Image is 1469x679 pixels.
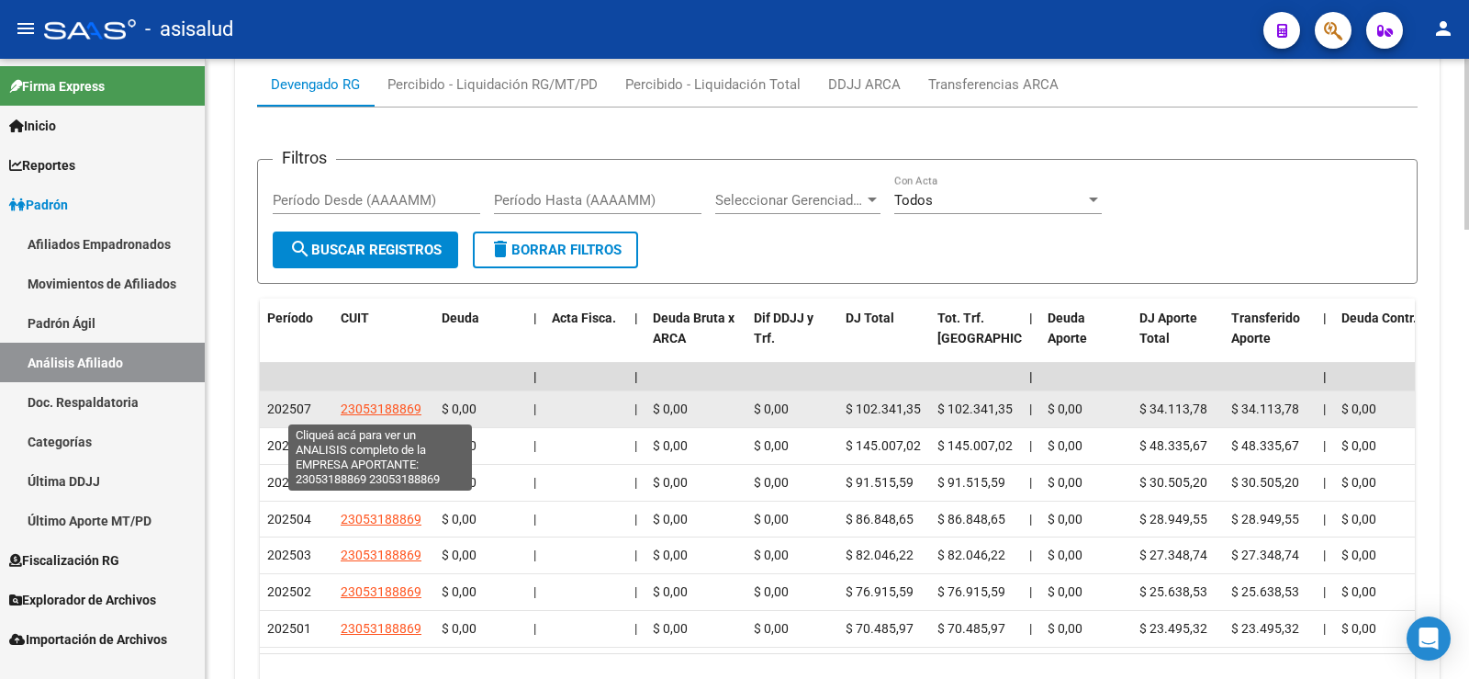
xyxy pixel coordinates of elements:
[9,76,105,96] span: Firma Express
[442,475,477,490] span: $ 0,00
[552,311,616,325] span: Acta Fisca.
[653,548,688,562] span: $ 0,00
[1231,475,1299,490] span: $ 30.505,20
[634,369,638,384] span: |
[1029,512,1032,526] span: |
[1048,584,1082,599] span: $ 0,00
[634,584,637,599] span: |
[533,512,536,526] span: |
[634,475,637,490] span: |
[387,74,598,95] div: Percibido - Liquidación RG/MT/PD
[267,311,313,325] span: Período
[1231,584,1299,599] span: $ 25.638,53
[1048,475,1082,490] span: $ 0,00
[754,311,813,346] span: Dif DDJJ y Trf.
[341,512,421,526] span: 23053188869
[1323,369,1327,384] span: |
[846,621,914,636] span: $ 70.485,97
[442,584,477,599] span: $ 0,00
[1323,475,1326,490] span: |
[442,621,477,636] span: $ 0,00
[1407,617,1451,661] div: Open Intercom Messenger
[341,548,421,562] span: 23053188869
[489,238,511,260] mat-icon: delete
[1323,584,1326,599] span: |
[1139,621,1207,636] span: $ 23.495,32
[1048,311,1087,346] span: Deuda Aporte
[1139,475,1207,490] span: $ 30.505,20
[937,584,1005,599] span: $ 76.915,59
[1323,548,1326,562] span: |
[267,438,311,453] span: 202506
[1029,584,1032,599] span: |
[754,402,789,416] span: $ 0,00
[1341,475,1376,490] span: $ 0,00
[1323,621,1326,636] span: |
[533,438,536,453] span: |
[634,402,637,416] span: |
[1029,311,1033,325] span: |
[1231,311,1300,346] span: Transferido Aporte
[1029,438,1032,453] span: |
[533,621,536,636] span: |
[1341,438,1376,453] span: $ 0,00
[442,438,477,453] span: $ 0,00
[653,475,688,490] span: $ 0,00
[653,438,688,453] span: $ 0,00
[754,438,789,453] span: $ 0,00
[9,195,68,215] span: Padrón
[1139,311,1197,346] span: DJ Aporte Total
[1231,621,1299,636] span: $ 23.495,32
[1048,512,1082,526] span: $ 0,00
[473,232,638,268] button: Borrar Filtros
[937,621,1005,636] span: $ 70.485,97
[937,402,1013,416] span: $ 102.341,35
[341,621,421,636] span: 23053188869
[341,402,421,416] span: 23053188869
[1316,299,1334,379] datatable-header-cell: |
[341,438,421,453] span: 23053188869
[526,299,544,379] datatable-header-cell: |
[1029,402,1032,416] span: |
[533,402,536,416] span: |
[846,311,894,325] span: DJ Total
[289,238,311,260] mat-icon: search
[271,74,360,95] div: Devengado RG
[1139,438,1207,453] span: $ 48.335,67
[273,232,458,268] button: Buscar Registros
[145,9,233,50] span: - asisalud
[533,369,537,384] span: |
[9,590,156,610] span: Explorador de Archivos
[1231,402,1299,416] span: $ 34.113,78
[754,475,789,490] span: $ 0,00
[627,299,645,379] datatable-header-cell: |
[653,584,688,599] span: $ 0,00
[1341,548,1376,562] span: $ 0,00
[1341,621,1376,636] span: $ 0,00
[267,512,311,526] span: 202504
[333,299,434,379] datatable-header-cell: CUIT
[653,311,734,346] span: Deuda Bruta x ARCA
[1048,438,1082,453] span: $ 0,00
[1341,584,1376,599] span: $ 0,00
[533,548,536,562] span: |
[1040,299,1132,379] datatable-header-cell: Deuda Aporte
[267,584,311,599] span: 202502
[267,548,311,562] span: 202503
[1341,402,1376,416] span: $ 0,00
[1139,512,1207,526] span: $ 28.949,55
[9,629,167,650] span: Importación de Archivos
[937,512,1005,526] span: $ 86.848,65
[1048,402,1082,416] span: $ 0,00
[846,584,914,599] span: $ 76.915,59
[533,584,536,599] span: |
[937,438,1013,453] span: $ 145.007,02
[9,116,56,136] span: Inicio
[715,192,864,209] span: Seleccionar Gerenciador
[267,402,311,416] span: 202507
[1231,438,1299,453] span: $ 48.335,67
[937,548,1005,562] span: $ 82.046,22
[1029,621,1032,636] span: |
[9,155,75,175] span: Reportes
[937,311,1062,346] span: Tot. Trf. [GEOGRAPHIC_DATA]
